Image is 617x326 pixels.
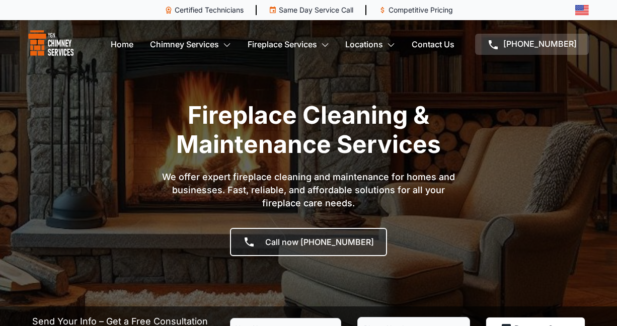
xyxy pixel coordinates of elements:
[389,5,453,15] p: Competitive Pricing
[158,171,459,210] p: We offer expert fireplace cleaning and maintenance for homes and businesses. Fast, reliable, and ...
[112,101,505,158] h1: Fireplace Cleaning & Maintenance Services
[111,34,133,54] a: Home
[150,34,231,54] a: Chimney Services
[279,5,353,15] p: Same Day Service Call
[475,34,589,55] a: [PHONE_NUMBER]
[412,34,454,54] a: Contact Us
[230,228,387,256] a: Call now [PHONE_NUMBER]
[248,34,329,54] a: Fireplace Services
[503,39,577,49] span: [PHONE_NUMBER]
[175,5,244,15] p: Certified Technicians
[28,30,74,58] img: logo
[345,34,395,54] a: Locations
